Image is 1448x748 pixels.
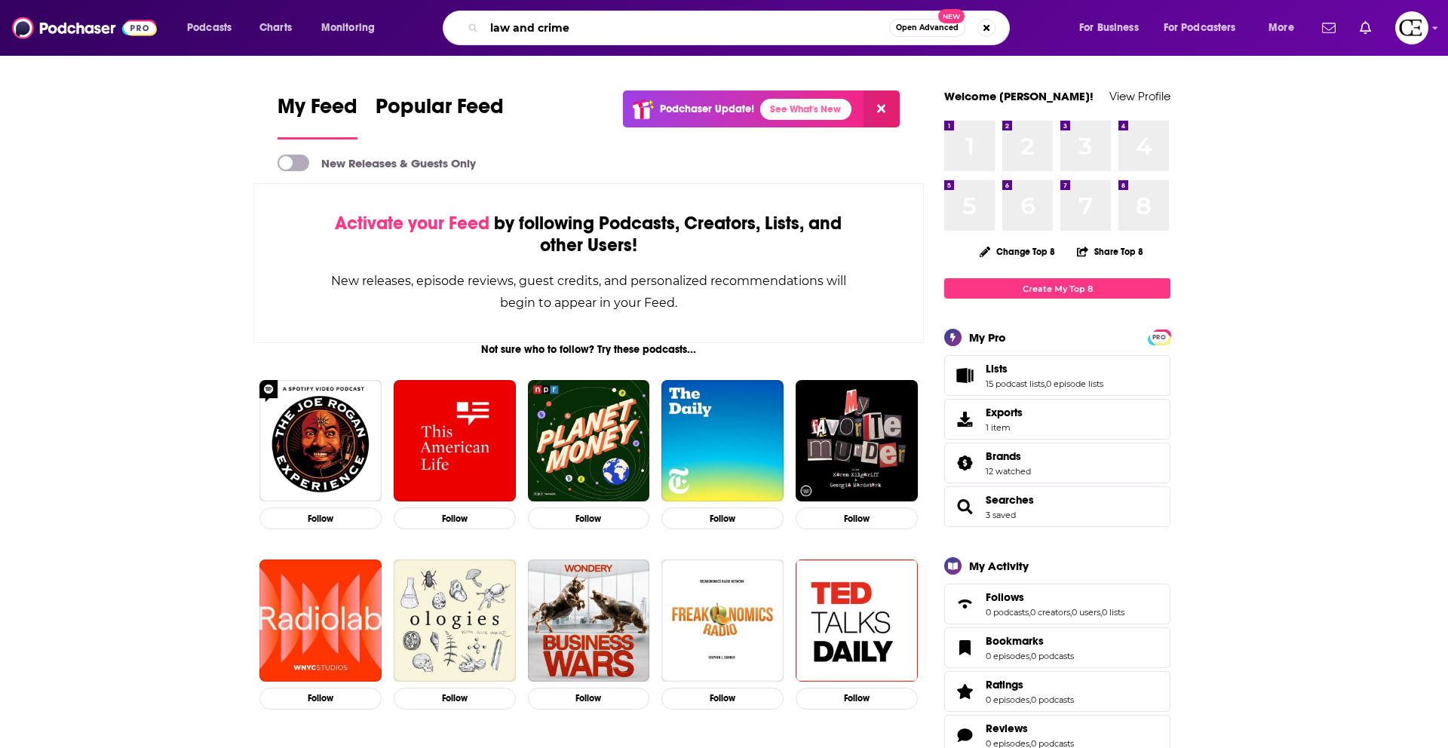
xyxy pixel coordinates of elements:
[944,486,1170,527] span: Searches
[259,559,382,682] img: Radiolab
[1395,11,1428,44] span: Logged in as cozyearthaudio
[311,16,394,40] button: open menu
[250,16,301,40] a: Charts
[278,93,357,128] span: My Feed
[949,365,980,386] a: Lists
[1030,607,1070,618] a: 0 creators
[259,507,382,529] button: Follow
[528,507,650,529] button: Follow
[986,722,1028,735] span: Reviews
[259,380,382,502] img: The Joe Rogan Experience
[528,688,650,710] button: Follow
[278,155,476,171] a: New Releases & Guests Only
[986,722,1074,735] a: Reviews
[949,681,980,702] a: Ratings
[1354,15,1377,41] a: Show notifications dropdown
[796,559,918,682] img: TED Talks Daily
[330,270,848,314] div: New releases, episode reviews, guest credits, and personalized recommendations will begin to appe...
[1045,379,1046,389] span: ,
[1109,89,1170,103] a: View Profile
[528,380,650,502] img: Planet Money
[1031,694,1074,705] a: 0 podcasts
[1076,237,1144,266] button: Share Top 8
[796,380,918,502] img: My Favorite Murder with Karen Kilgariff and Georgia Hardstark
[376,93,504,139] a: Popular Feed
[949,452,980,474] a: Brands
[484,16,889,40] input: Search podcasts, credits, & more...
[661,688,784,710] button: Follow
[944,671,1170,712] span: Ratings
[986,362,1008,376] span: Lists
[1031,651,1074,661] a: 0 podcasts
[944,399,1170,440] a: Exports
[1258,16,1313,40] button: open menu
[259,17,292,38] span: Charts
[330,213,848,256] div: by following Podcasts, Creators, Lists, and other Users!
[986,678,1023,691] span: Ratings
[394,380,516,502] img: This American Life
[971,242,1064,261] button: Change Top 8
[796,507,918,529] button: Follow
[1150,332,1168,343] span: PRO
[986,694,1029,705] a: 0 episodes
[986,422,1023,433] span: 1 item
[986,634,1044,648] span: Bookmarks
[949,409,980,430] span: Exports
[969,559,1029,573] div: My Activity
[1102,607,1124,618] a: 0 lists
[1072,607,1100,618] a: 0 users
[376,93,504,128] span: Popular Feed
[986,379,1045,389] a: 15 podcast lists
[986,449,1021,463] span: Brands
[944,627,1170,668] span: Bookmarks
[986,651,1029,661] a: 0 episodes
[938,9,965,23] span: New
[1079,17,1139,38] span: For Business
[986,466,1031,477] a: 12 watched
[949,593,980,615] a: Follows
[259,688,382,710] button: Follow
[986,406,1023,419] span: Exports
[986,607,1029,618] a: 0 podcasts
[253,343,924,356] div: Not sure who to follow? Try these podcasts...
[394,559,516,682] img: Ologies with Alie Ward
[969,330,1006,345] div: My Pro
[986,590,1024,604] span: Follows
[528,559,650,682] a: Business Wars
[1316,15,1342,41] a: Show notifications dropdown
[986,493,1034,507] a: Searches
[986,634,1074,648] a: Bookmarks
[12,14,157,42] img: Podchaser - Follow, Share and Rate Podcasts
[661,380,784,502] img: The Daily
[1069,16,1158,40] button: open menu
[986,590,1124,604] a: Follows
[944,89,1094,103] a: Welcome [PERSON_NAME]!
[187,17,232,38] span: Podcasts
[457,11,1024,45] div: Search podcasts, credits, & more...
[661,559,784,682] img: Freakonomics Radio
[1046,379,1103,389] a: 0 episode lists
[1029,651,1031,661] span: ,
[335,212,489,235] span: Activate your Feed
[1164,17,1236,38] span: For Podcasters
[321,17,375,38] span: Monitoring
[1154,16,1258,40] button: open menu
[949,496,980,517] a: Searches
[1070,607,1072,618] span: ,
[394,507,516,529] button: Follow
[889,19,965,37] button: Open AdvancedNew
[1150,331,1168,342] a: PRO
[1029,694,1031,705] span: ,
[944,584,1170,624] span: Follows
[760,99,851,120] a: See What's New
[896,24,959,32] span: Open Advanced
